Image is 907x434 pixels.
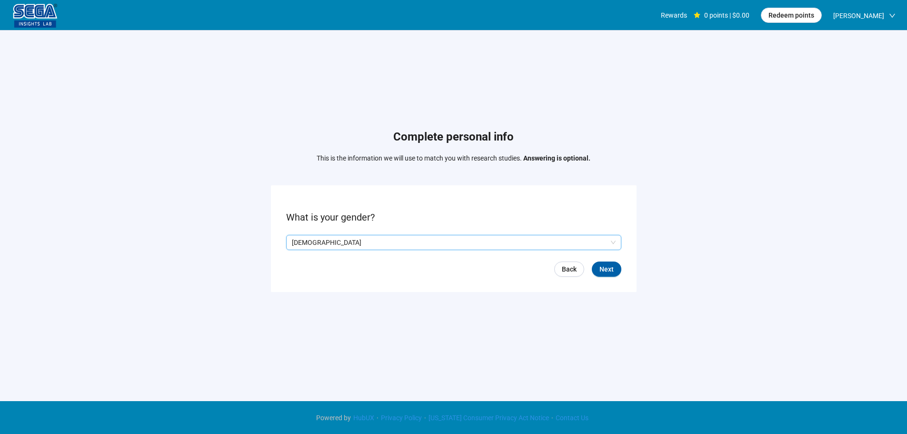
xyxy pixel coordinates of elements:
[562,264,577,274] span: Back
[316,414,351,422] span: Powered by
[351,414,377,422] a: HubUX
[553,414,591,422] a: Contact Us
[761,8,822,23] button: Redeem points
[599,264,614,274] span: Next
[317,153,590,163] p: This is the information we will use to match you with research studies.
[889,12,896,19] span: down
[317,128,590,146] h1: Complete personal info
[523,154,590,162] strong: Answering is optional.
[426,414,551,422] a: [US_STATE] Consumer Privacy Act Notice
[768,10,814,20] span: Redeem points
[833,0,884,31] span: [PERSON_NAME]
[554,262,584,277] a: Back
[694,12,700,19] span: star
[316,413,591,423] div: · · ·
[592,262,621,277] button: Next
[292,235,607,250] p: [DEMOGRAPHIC_DATA]
[379,414,424,422] a: Privacy Policy
[286,210,621,225] p: What is your gender?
